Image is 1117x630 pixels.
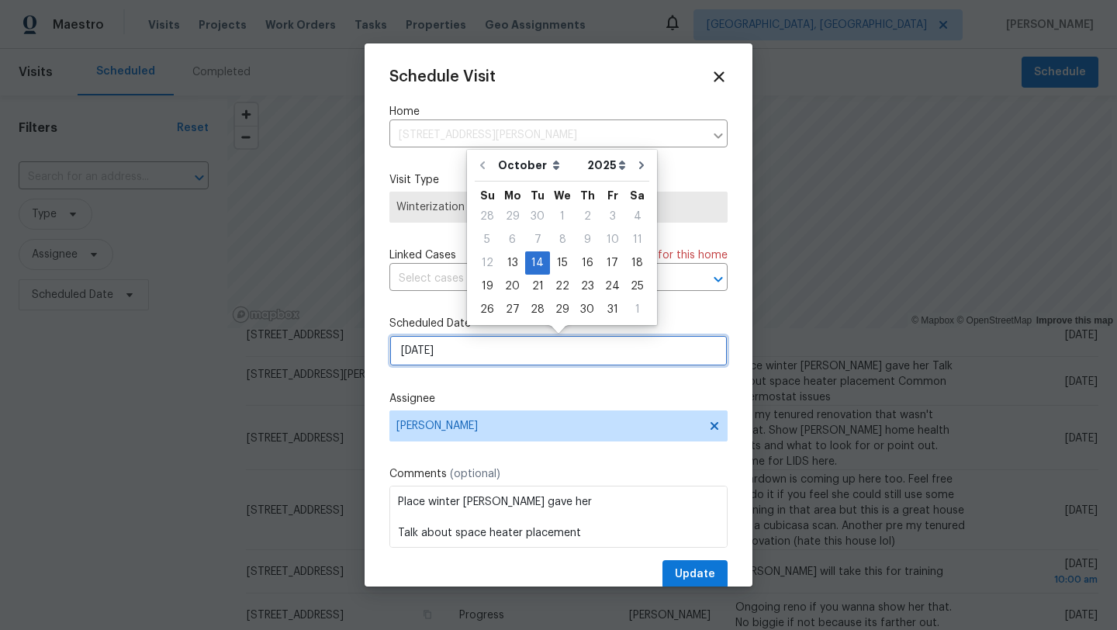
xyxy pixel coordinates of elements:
[630,150,653,181] button: Go to next month
[480,190,495,201] abbr: Sunday
[575,251,600,275] div: Thu Oct 16 2025
[600,252,625,274] div: 17
[575,252,600,274] div: 16
[525,205,550,228] div: Tue Sep 30 2025
[494,154,583,177] select: Month
[575,206,600,227] div: 2
[600,228,625,251] div: Fri Oct 10 2025
[600,298,625,321] div: Fri Oct 31 2025
[707,268,729,290] button: Open
[475,205,500,228] div: Sun Sep 28 2025
[475,298,500,321] div: Sun Oct 26 2025
[525,228,550,251] div: Tue Oct 07 2025
[580,190,595,201] abbr: Thursday
[711,68,728,85] span: Close
[583,154,630,177] select: Year
[625,299,649,320] div: 1
[625,229,649,251] div: 11
[500,228,525,251] div: Mon Oct 06 2025
[550,206,575,227] div: 1
[389,69,496,85] span: Schedule Visit
[396,199,721,215] span: Winterization
[500,205,525,228] div: Mon Sep 29 2025
[625,298,649,321] div: Sat Nov 01 2025
[550,298,575,321] div: Wed Oct 29 2025
[389,391,728,407] label: Assignee
[600,299,625,320] div: 31
[475,275,500,298] div: Sun Oct 19 2025
[475,275,500,297] div: 19
[525,275,550,297] div: 21
[475,252,500,274] div: 12
[662,560,728,589] button: Update
[525,251,550,275] div: Tue Oct 14 2025
[550,275,575,298] div: Wed Oct 22 2025
[525,252,550,274] div: 14
[500,251,525,275] div: Mon Oct 13 2025
[525,298,550,321] div: Tue Oct 28 2025
[675,565,715,584] span: Update
[500,229,525,251] div: 6
[396,420,700,432] span: [PERSON_NAME]
[389,316,728,331] label: Scheduled Date
[389,123,704,147] input: Enter in an address
[500,206,525,227] div: 29
[389,466,728,482] label: Comments
[575,275,600,298] div: Thu Oct 23 2025
[504,190,521,201] abbr: Monday
[525,299,550,320] div: 28
[575,205,600,228] div: Thu Oct 02 2025
[575,299,600,320] div: 30
[500,298,525,321] div: Mon Oct 27 2025
[500,275,525,298] div: Mon Oct 20 2025
[630,190,645,201] abbr: Saturday
[500,275,525,297] div: 20
[500,299,525,320] div: 27
[550,228,575,251] div: Wed Oct 08 2025
[550,205,575,228] div: Wed Oct 01 2025
[471,150,494,181] button: Go to previous month
[625,275,649,298] div: Sat Oct 25 2025
[525,229,550,251] div: 7
[550,299,575,320] div: 29
[550,251,575,275] div: Wed Oct 15 2025
[625,228,649,251] div: Sat Oct 11 2025
[575,275,600,297] div: 23
[531,190,545,201] abbr: Tuesday
[554,190,571,201] abbr: Wednesday
[475,251,500,275] div: Sun Oct 12 2025
[450,469,500,479] span: (optional)
[389,335,728,366] input: M/D/YYYY
[550,275,575,297] div: 22
[475,228,500,251] div: Sun Oct 05 2025
[600,275,625,297] div: 24
[475,229,500,251] div: 5
[625,206,649,227] div: 4
[575,229,600,251] div: 9
[625,275,649,297] div: 25
[625,252,649,274] div: 18
[625,205,649,228] div: Sat Oct 04 2025
[389,172,728,188] label: Visit Type
[389,104,728,119] label: Home
[389,267,684,291] input: Select cases
[475,206,500,227] div: 28
[625,251,649,275] div: Sat Oct 18 2025
[600,205,625,228] div: Fri Oct 03 2025
[600,251,625,275] div: Fri Oct 17 2025
[525,275,550,298] div: Tue Oct 21 2025
[500,252,525,274] div: 13
[575,228,600,251] div: Thu Oct 09 2025
[607,190,618,201] abbr: Friday
[575,298,600,321] div: Thu Oct 30 2025
[389,247,456,263] span: Linked Cases
[600,229,625,251] div: 10
[600,206,625,227] div: 3
[525,206,550,227] div: 30
[550,252,575,274] div: 15
[475,299,500,320] div: 26
[389,486,728,548] textarea: Place winter [PERSON_NAME] gave her Talk about space heater placement Common Thermostat issues
[600,275,625,298] div: Fri Oct 24 2025
[550,229,575,251] div: 8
